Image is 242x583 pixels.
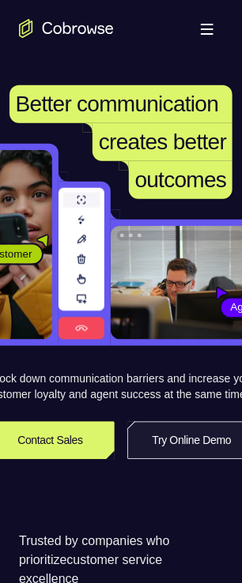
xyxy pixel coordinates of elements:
[19,19,114,38] a: Go to the home page
[16,92,219,116] span: Better communication
[99,130,226,154] span: creates better
[59,188,104,340] img: A series of tools used in co-browsing sessions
